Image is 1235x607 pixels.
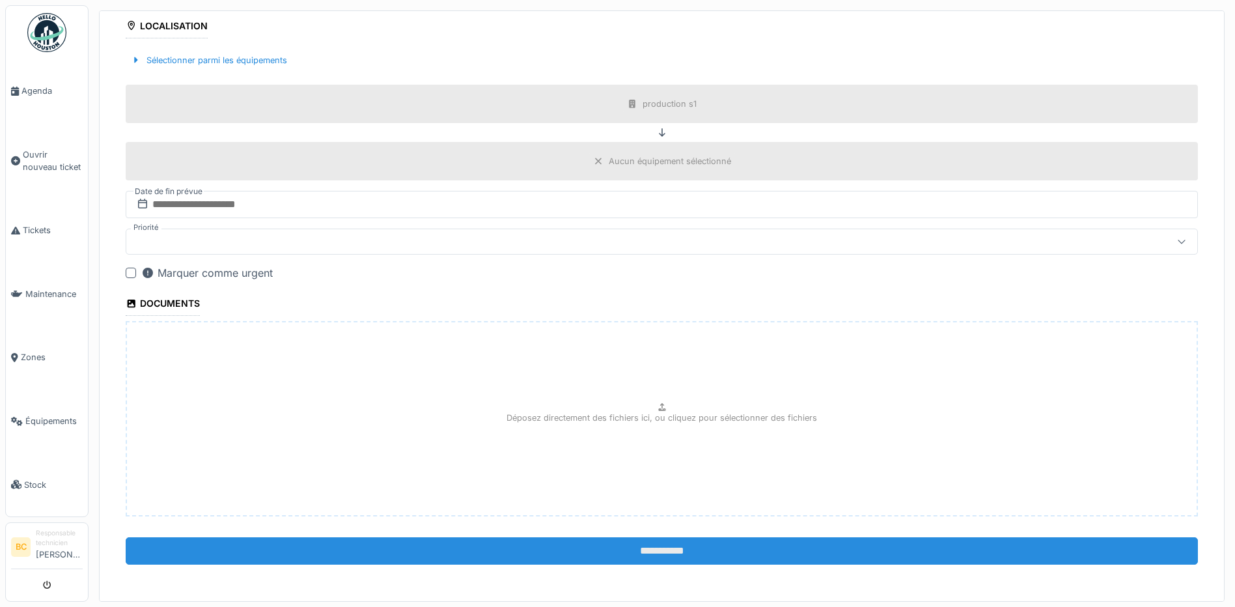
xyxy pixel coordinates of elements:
div: Marquer comme urgent [141,265,273,281]
a: Ouvrir nouveau ticket [6,123,88,199]
span: Zones [21,351,83,363]
div: Aucun équipement sélectionné [609,155,731,167]
div: Sélectionner parmi les équipements [126,51,292,69]
img: Badge_color-CXgf-gQk.svg [27,13,66,52]
a: Tickets [6,199,88,262]
div: Localisation [126,16,208,38]
a: Équipements [6,389,88,453]
li: [PERSON_NAME] [36,528,83,566]
div: production s1 [643,98,697,110]
span: Tickets [23,224,83,236]
a: Maintenance [6,262,88,326]
p: Déposez directement des fichiers ici, ou cliquez pour sélectionner des fichiers [506,412,817,424]
span: Agenda [21,85,83,97]
li: BC [11,537,31,557]
a: Stock [6,453,88,516]
a: Agenda [6,59,88,123]
span: Ouvrir nouveau ticket [23,148,83,173]
span: Maintenance [25,288,83,300]
a: BC Responsable technicien[PERSON_NAME] [11,528,83,569]
a: Zones [6,326,88,389]
span: Équipements [25,415,83,427]
div: Documents [126,294,200,316]
label: Date de fin prévue [133,184,204,199]
span: Stock [24,479,83,491]
div: Responsable technicien [36,528,83,548]
label: Priorité [131,222,161,233]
